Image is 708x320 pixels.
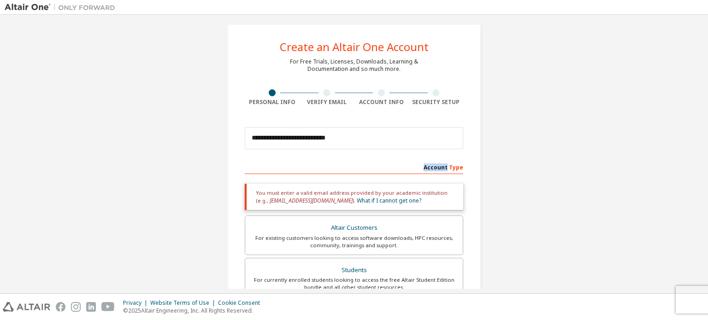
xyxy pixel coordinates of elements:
[354,99,409,106] div: Account Info
[123,307,265,314] p: © 2025 Altair Engineering, Inc. All Rights Reserved.
[300,99,354,106] div: Verify Email
[245,159,463,174] div: Account Type
[357,197,421,204] a: What if I cannot get one?
[71,302,81,312] img: instagram.svg
[123,299,150,307] div: Privacy
[409,99,464,106] div: Security Setup
[56,302,65,312] img: facebook.svg
[245,184,463,210] div: You must enter a valid email address provided by your academic institution (e.g., ).
[86,302,96,312] img: linkedin.svg
[218,299,265,307] div: Cookie Consent
[245,99,300,106] div: Personal Info
[3,302,50,312] img: altair_logo.svg
[101,302,115,312] img: youtube.svg
[5,3,120,12] img: Altair One
[251,221,457,234] div: Altair Customers
[251,276,457,291] div: For currently enrolled students looking to access the free Altair Student Edition bundle and all ...
[270,197,353,204] span: [EMAIL_ADDRESS][DOMAIN_NAME]
[251,264,457,277] div: Students
[251,234,457,249] div: For existing customers looking to access software downloads, HPC resources, community, trainings ...
[280,41,429,52] div: Create an Altair One Account
[290,58,418,73] div: For Free Trials, Licenses, Downloads, Learning & Documentation and so much more.
[150,299,218,307] div: Website Terms of Use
